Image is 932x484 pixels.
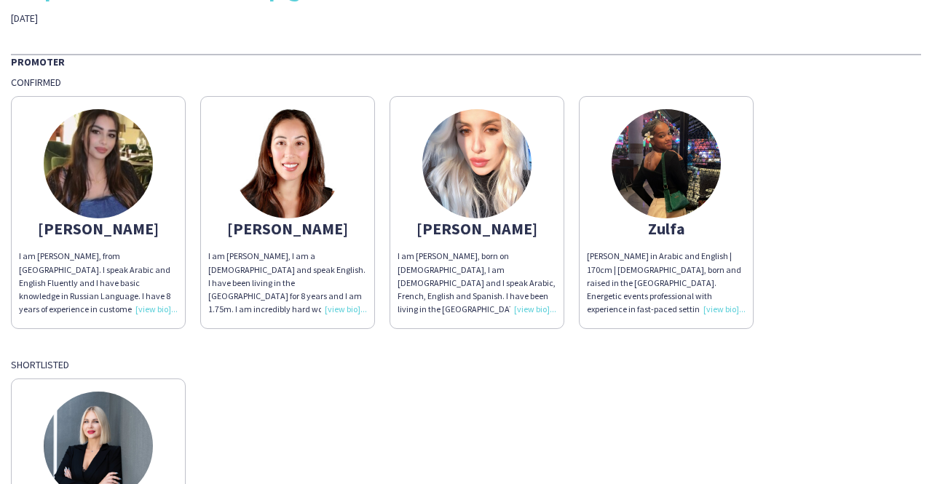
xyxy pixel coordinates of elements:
img: thumb-a10223b6-0e97-4deb-840b-eaf03b131c75.jpg [612,109,721,218]
div: Confirmed [11,76,921,89]
img: thumb-6820c43790969.jpeg [44,109,153,218]
div: I am [PERSON_NAME], from [GEOGRAPHIC_DATA]. I speak Arabic and English Fluently and I have basic ... [19,250,178,316]
div: I am [PERSON_NAME], I am a [DEMOGRAPHIC_DATA] and speak English. I have been living in the [GEOGR... [208,250,367,316]
div: [PERSON_NAME] [19,222,178,235]
div: Promoter [11,54,921,68]
div: [DATE] [11,12,330,25]
div: Zulfa [587,222,746,235]
div: Shortlisted [11,358,921,371]
div: [PERSON_NAME] [398,222,556,235]
div: I am [PERSON_NAME], born on [DEMOGRAPHIC_DATA], I am [DEMOGRAPHIC_DATA] and I speak Arabic, Frenc... [398,250,556,316]
img: thumb-ed57183c-5224-4d86-b33d-6d21f644195a.jpg [422,109,532,218]
div: [PERSON_NAME] in Arabic and English | 170cm | [DEMOGRAPHIC_DATA], born and raised in the [GEOGRAP... [587,250,746,316]
div: [PERSON_NAME] [208,222,367,235]
img: thumb-66e4070fed118.jpg [233,109,342,218]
